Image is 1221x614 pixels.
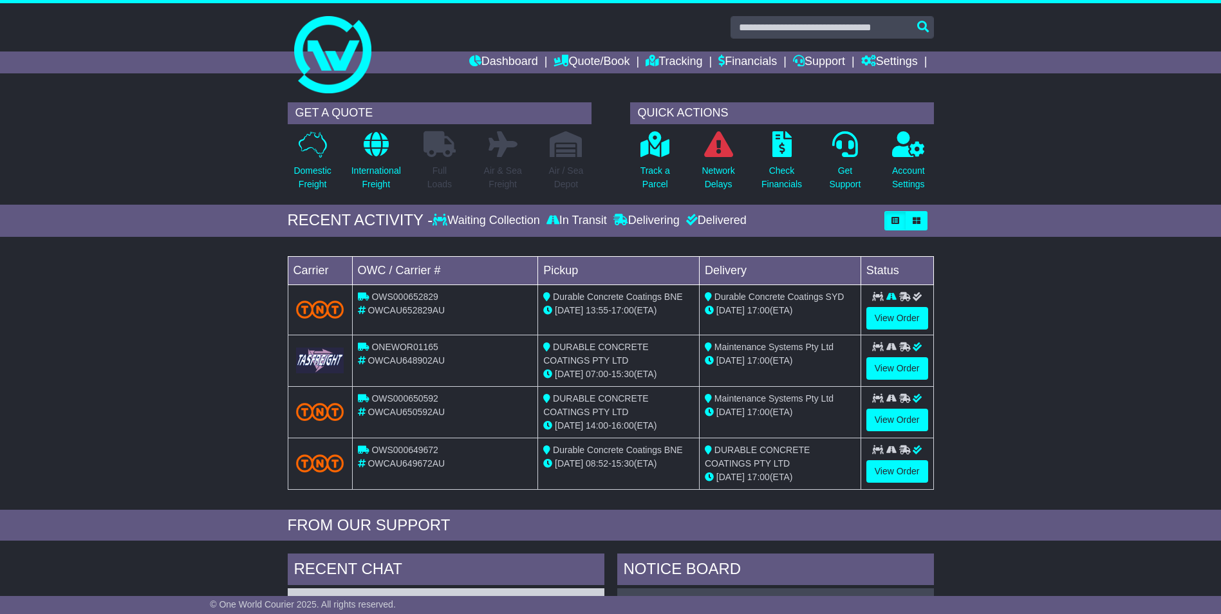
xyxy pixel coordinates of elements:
[828,131,861,198] a: GetSupport
[555,369,583,379] span: [DATE]
[586,420,608,431] span: 14:00
[640,164,670,191] p: Track a Parcel
[640,131,671,198] a: Track aParcel
[210,599,396,609] span: © One World Courier 2025. All rights reserved.
[866,357,928,380] a: View Order
[866,307,928,330] a: View Order
[705,405,855,419] div: (ETA)
[293,131,331,198] a: DomesticFreight
[371,292,438,302] span: OWS000652829
[610,214,683,228] div: Delivering
[716,407,745,417] span: [DATE]
[351,164,401,191] p: International Freight
[747,472,770,482] span: 17:00
[747,407,770,417] span: 17:00
[716,355,745,366] span: [DATE]
[371,393,438,404] span: OWS000650592
[586,458,608,469] span: 08:52
[296,348,344,373] img: GetCarrierServiceLogo
[747,305,770,315] span: 17:00
[586,305,608,315] span: 13:55
[702,164,734,191] p: Network Delays
[553,445,683,455] span: Durable Concrete Coatings BNE
[793,51,845,73] a: Support
[288,516,934,535] div: FROM OUR SUPPORT
[555,420,583,431] span: [DATE]
[351,131,402,198] a: InternationalFreight
[368,458,445,469] span: OWCAU649672AU
[296,454,344,472] img: TNT_Domestic.png
[891,131,926,198] a: AccountSettings
[705,470,855,484] div: (ETA)
[624,595,927,606] div: ( )
[866,409,928,431] a: View Order
[866,460,928,483] a: View Order
[714,292,844,302] span: Durable Concrete Coatings SYD
[368,305,445,315] span: OWCAU652829AU
[296,301,344,318] img: TNT_Domestic.png
[544,595,597,606] div: [DATE] 11:08
[699,256,861,284] td: Delivery
[288,256,352,284] td: Carrier
[705,304,855,317] div: (ETA)
[554,51,629,73] a: Quote/Book
[371,445,438,455] span: OWS000649672
[892,164,925,191] p: Account Settings
[718,51,777,73] a: Financials
[288,211,433,230] div: RECENT ACTIVITY -
[368,355,445,366] span: OWCAU648902AU
[701,131,735,198] a: NetworkDelays
[705,445,810,469] span: DURABLE CONCRETE COATINGS PTY LTD
[747,355,770,366] span: 17:00
[761,164,802,191] p: Check Financials
[861,256,933,284] td: Status
[555,458,583,469] span: [DATE]
[555,305,583,315] span: [DATE]
[617,554,934,588] div: NOTICE BOARD
[296,403,344,420] img: TNT_Domestic.png
[586,369,608,379] span: 07:00
[716,472,745,482] span: [DATE]
[646,51,702,73] a: Tracking
[543,419,694,433] div: - (ETA)
[543,457,694,470] div: - (ETA)
[829,164,861,191] p: Get Support
[543,393,648,417] span: DURABLE CONCRETE COATINGS PTY LTD
[714,393,834,404] span: Maintenance Systems Pty Ltd
[611,305,634,315] span: 17:00
[294,164,331,191] p: Domestic Freight
[611,420,634,431] span: 16:00
[611,458,634,469] span: 15:30
[549,164,584,191] p: Air / Sea Depot
[714,342,834,352] span: Maintenance Systems Pty Ltd
[484,164,522,191] p: Air & Sea Freight
[375,595,465,605] span: Online Order #123966
[543,342,648,366] span: DURABLE CONCRETE COATINGS PTY LTD
[352,256,538,284] td: OWC / Carrier #
[553,292,683,302] span: Durable Concrete Coatings BNE
[371,342,438,352] span: ONEWOR01165
[368,407,445,417] span: OWCAU650592AU
[294,595,598,606] div: ( )
[611,369,634,379] span: 15:30
[705,354,855,367] div: (ETA)
[543,304,694,317] div: - (ETA)
[288,102,592,124] div: GET A QUOTE
[469,51,538,73] a: Dashboard
[683,214,747,228] div: Delivered
[433,214,543,228] div: Waiting Collection
[630,102,934,124] div: QUICK ACTIONS
[624,595,701,605] a: OWCAU648678AU
[543,367,694,381] div: - (ETA)
[288,554,604,588] div: RECENT CHAT
[873,595,927,606] div: [DATE] 10:59
[861,51,918,73] a: Settings
[538,256,700,284] td: Pickup
[716,305,745,315] span: [DATE]
[424,164,456,191] p: Full Loads
[761,131,803,198] a: CheckFinancials
[294,595,372,605] a: OWCAU641852AU
[543,214,610,228] div: In Transit
[704,595,743,605] span: Inv 37594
